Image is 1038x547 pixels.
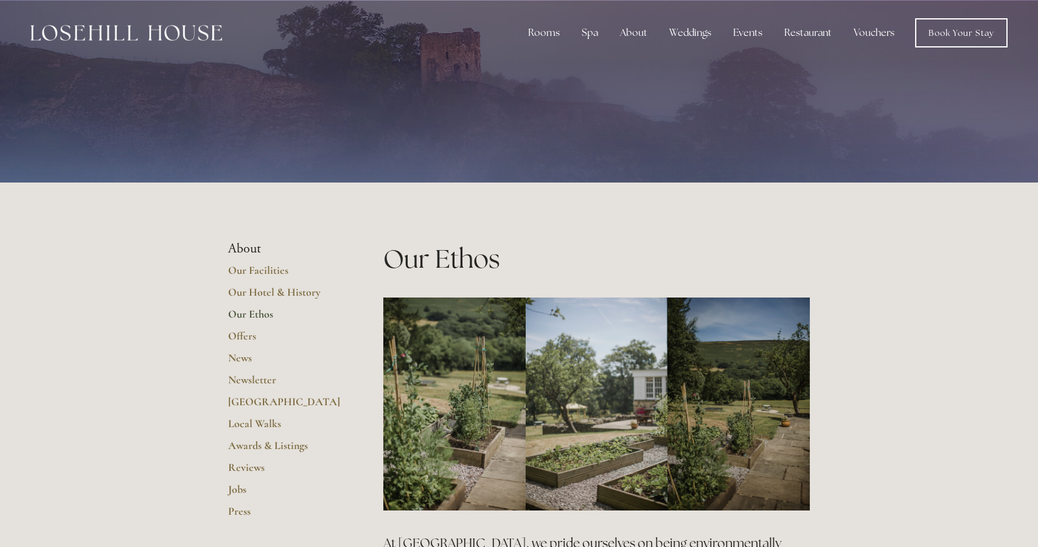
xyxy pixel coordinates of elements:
[228,395,344,417] a: [GEOGRAPHIC_DATA]
[667,298,810,511] img: Photo of vegetable garden bed, Losehill Hotel
[915,18,1008,47] a: Book Your Stay
[383,298,526,511] img: photos of the garden beds, Losehill Hotel
[610,21,657,45] div: About
[228,373,344,395] a: Newsletter
[572,21,608,45] div: Spa
[228,483,344,504] a: Jobs
[518,21,570,45] div: Rooms
[228,307,344,329] a: Our Ethos
[228,439,344,461] a: Awards & Listings
[30,25,222,41] img: Losehill House
[526,298,668,511] img: vegetable garden bed, Losehill Hotel
[228,241,344,257] li: About
[228,263,344,285] a: Our Facilities
[660,21,721,45] div: Weddings
[228,329,344,351] a: Offers
[844,21,904,45] a: Vouchers
[228,461,344,483] a: Reviews
[383,241,810,277] h1: Our Ethos
[228,285,344,307] a: Our Hotel & History
[723,21,772,45] div: Events
[228,351,344,373] a: News
[775,21,841,45] div: Restaurant
[228,417,344,439] a: Local Walks
[228,504,344,526] a: Press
